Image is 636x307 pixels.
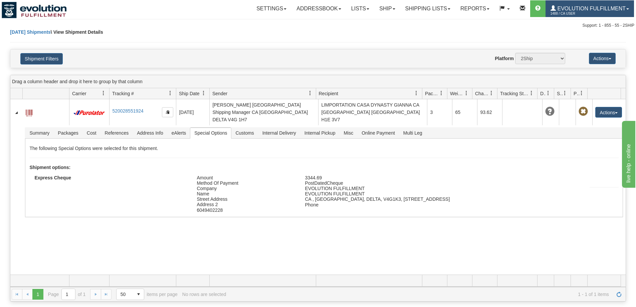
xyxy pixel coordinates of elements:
[72,110,106,115] img: 11 - Purolator
[300,196,572,202] div: CA , [GEOGRAPHIC_DATA], DELTA, V4G1K3, [STREET_ADDRESS]
[231,292,609,297] span: 1 - 1 of 1 items
[427,99,452,125] td: 3
[34,175,71,180] strong: Express Cheque
[291,0,346,17] a: Addressbook
[543,88,554,99] a: Delivery Status filter column settings
[192,207,463,213] div: 6049402228
[346,0,374,17] a: Lists
[116,289,144,300] span: Page sizes drop down
[557,90,563,97] span: Shipment Issues
[589,53,616,64] button: Actions
[116,289,178,300] span: items per page
[425,90,439,97] span: Packages
[258,128,300,138] span: Internal Delivery
[112,108,143,114] a: 520028551924
[576,88,587,99] a: Pickup Status filter column settings
[411,88,422,99] a: Recipient filter column settings
[192,175,300,180] div: Amount
[436,88,447,99] a: Packages filter column settings
[526,88,537,99] a: Tracking Status filter column settings
[192,180,300,186] div: Method Of Payment
[300,202,408,207] div: Phone
[300,191,572,196] div: EVOLUTION FULFILLMENT
[190,128,231,138] span: Special Options
[559,88,571,99] a: Shipment Issues filter column settings
[551,10,601,17] span: 1488 / CA User
[574,90,579,97] span: Pickup Status
[621,119,635,187] iframe: chat widget
[192,196,300,202] div: Street Address
[29,146,618,151] h5: The following Special Options were selected for this shipment.
[25,128,53,138] span: Summary
[495,55,514,62] label: Platform
[192,186,300,191] div: Company
[48,289,86,300] span: Page of 1
[540,90,546,97] span: Delivery Status
[192,202,300,207] div: Address 2
[121,291,129,298] span: 50
[168,128,190,138] span: eAlerts
[546,0,634,17] a: Evolution Fulfillment 1488 / CA User
[452,99,477,125] td: 65
[10,75,626,88] div: grid grouping header
[545,107,555,116] span: Unknown
[5,4,62,12] div: live help - online
[461,88,472,99] a: Weight filter column settings
[83,128,100,138] span: Cost
[399,128,426,138] span: Multi Leg
[51,29,103,35] span: \ View Shipment Details
[2,23,634,28] div: Support: 1 - 855 - 55 - 2SHIP
[209,99,318,125] td: [PERSON_NAME] [GEOGRAPHIC_DATA] Shipping Manager CA [GEOGRAPHIC_DATA] DELTA V4G 1H7
[319,90,338,97] span: Recipient
[455,0,494,17] a: Reports
[182,292,226,297] div: No rows are selected
[32,289,43,300] span: Page 1
[556,6,626,11] span: Evolution Fulfillment
[62,289,75,300] input: Page 1
[198,88,209,99] a: Ship Date filter column settings
[450,90,464,97] span: Weight
[165,88,176,99] a: Tracking # filter column settings
[304,88,316,99] a: Sender filter column settings
[162,107,173,117] button: Copy to clipboard
[29,165,70,170] strong: Shipment options:
[475,90,489,97] span: Charge
[13,109,20,116] a: Collapse
[212,90,227,97] span: Sender
[231,128,258,138] span: Customs
[400,0,455,17] a: Shipping lists
[579,107,588,116] span: Pickup Not Assigned
[300,186,572,191] div: EVOLUTION FULFILLMENT
[318,99,427,125] td: LIMPORTATION CASA DYNASTY GIANNA CA [GEOGRAPHIC_DATA] [GEOGRAPHIC_DATA] H1E 3V7
[192,191,300,196] div: Name
[26,107,32,117] a: Label
[300,128,340,138] span: Internal Pickup
[72,90,86,97] span: Carrier
[10,29,51,35] a: [DATE] Shipments
[133,289,144,300] span: select
[20,53,63,64] button: Shipment Filters
[133,128,167,138] span: Address Info
[54,128,82,138] span: Packages
[179,90,199,97] span: Ship Date
[477,99,502,125] td: 93.62
[486,88,497,99] a: Charge filter column settings
[98,88,109,99] a: Carrier filter column settings
[176,99,209,125] td: [DATE]
[2,2,67,18] img: logo1488.jpg
[112,90,134,97] span: Tracking #
[251,0,291,17] a: Settings
[101,128,133,138] span: References
[500,90,529,97] span: Tracking Status
[300,175,572,180] div: 3344.69
[614,289,624,300] a: Refresh
[358,128,399,138] span: Online Payment
[595,107,622,118] button: Actions
[374,0,400,17] a: Ship
[340,128,357,138] span: Misc
[300,180,572,186] div: PostDatedCheque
